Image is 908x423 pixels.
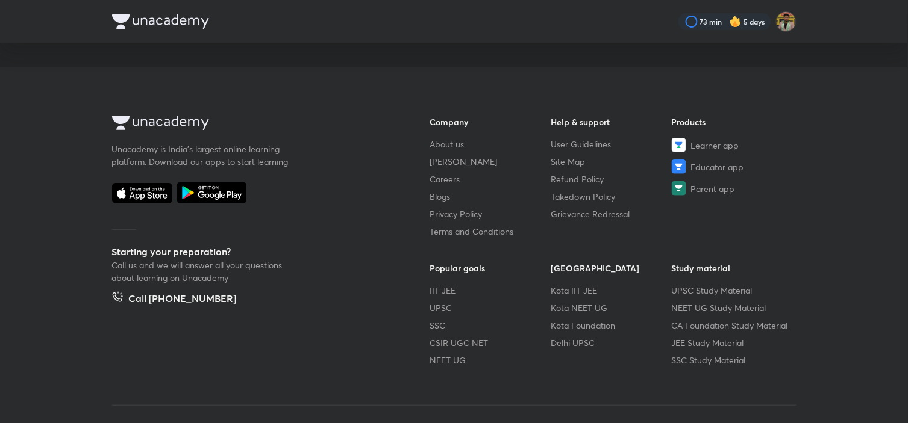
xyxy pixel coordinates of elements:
[430,284,551,297] a: IIT JEE
[112,259,293,284] p: Call us and we will answer all your questions about learning on Unacademy
[551,284,672,297] a: Kota IIT JEE
[430,190,551,203] a: Blogs
[672,181,793,196] a: Parent app
[129,291,237,308] h5: Call [PHONE_NUMBER]
[551,173,672,185] a: Refund Policy
[551,190,672,203] a: Takedown Policy
[430,336,551,349] a: CSIR UGC NET
[430,208,551,220] a: Privacy Policy
[672,262,793,274] h6: Study material
[430,262,551,274] h6: Popular goals
[430,116,551,128] h6: Company
[551,262,672,274] h6: [GEOGRAPHIC_DATA]
[672,138,686,152] img: Learner app
[551,336,672,349] a: Delhi UPSC
[691,182,735,195] span: Parent app
[672,284,793,297] a: UPSC Study Material
[551,116,672,128] h6: Help & support
[112,116,392,133] a: Company Logo
[672,181,686,196] img: Parent app
[430,225,551,238] a: Terms and Conditions
[672,336,793,349] a: JEE Study Material
[430,319,551,332] a: SSC
[672,319,793,332] a: CA Foundation Study Material
[672,159,686,174] img: Educator app
[691,139,739,152] span: Learner app
[730,16,742,28] img: streak
[430,155,551,168] a: [PERSON_NAME]
[430,354,551,366] a: NEET UG
[672,301,793,314] a: NEET UG Study Material
[112,116,209,130] img: Company Logo
[551,301,672,314] a: Kota NEET UG
[672,138,793,152] a: Learner app
[112,143,293,168] p: Unacademy is India’s largest online learning platform. Download our apps to start learning
[430,173,460,185] span: Careers
[776,11,797,32] img: Akshat Tiwari
[672,354,793,366] a: SSC Study Material
[430,138,551,150] a: About us
[551,155,672,168] a: Site Map
[691,161,744,173] span: Educator app
[672,116,793,128] h6: Products
[112,14,209,29] img: Company Logo
[430,173,551,185] a: Careers
[551,138,672,150] a: User Guidelines
[672,159,793,174] a: Educator app
[112,244,392,259] h5: Starting your preparation?
[430,301,551,314] a: UPSC
[112,291,237,308] a: Call [PHONE_NUMBER]
[551,208,672,220] a: Grievance Redressal
[551,319,672,332] a: Kota Foundation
